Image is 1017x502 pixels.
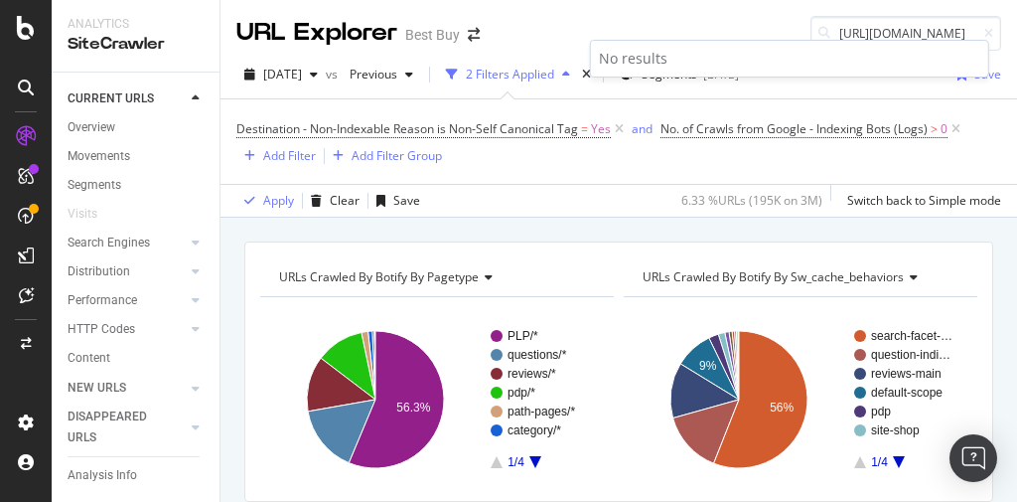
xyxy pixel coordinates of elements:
span: URLs Crawled By Botify By sw_cache_behaviors [643,268,904,285]
a: Analysis Info [68,465,206,486]
button: Previous [342,59,421,90]
div: Apply [263,192,294,209]
div: DISAPPEARED URLS [68,407,168,448]
a: Performance [68,290,186,311]
div: Content [68,348,110,369]
div: HTTP Codes [68,319,135,340]
div: 2 Filters Applied [466,66,554,83]
span: Previous [342,66,397,83]
h4: URLs Crawled By Botify By pagetype [275,261,596,293]
text: questions/* [508,348,567,362]
button: Save [368,185,420,217]
text: reviews-main [871,367,942,381]
span: vs [326,66,342,83]
button: Apply [236,185,294,217]
div: Performance [68,290,137,311]
span: 0 [941,115,947,143]
text: path-pages/* [508,405,575,418]
a: DISAPPEARED URLS [68,407,186,448]
a: NEW URLS [68,378,186,399]
div: 6.33 % URLs ( 195K on 3M ) [681,192,822,209]
div: CURRENT URLS [68,88,154,109]
a: CURRENT URLS [68,88,186,109]
a: Search Engines [68,233,186,253]
text: pdp/* [508,386,535,400]
button: Clear [303,185,360,217]
div: URL Explorer [236,16,397,50]
a: Segments [68,175,206,196]
text: site-shop [871,423,920,437]
div: Visits [68,204,97,225]
text: 1/4 [871,455,888,469]
svg: A chart. [260,313,608,486]
div: Segments [68,175,121,196]
button: Add Filter [236,144,316,168]
text: PLP/* [508,329,538,343]
span: No. of Crawls from Google - Indexing Bots (Logs) [660,120,928,137]
div: Analytics [68,16,204,33]
div: Switch back to Simple mode [847,192,1001,209]
h4: URLs Crawled By Botify By sw_cache_behaviors [639,261,959,293]
div: Overview [68,117,115,138]
div: Movements [68,146,130,167]
a: Movements [68,146,206,167]
text: question-indi… [871,348,950,362]
div: No results [599,49,980,69]
button: and [632,119,653,138]
a: Content [68,348,206,369]
text: 56.3% [396,401,430,415]
text: pdp [871,405,891,418]
div: Best Buy [405,25,460,45]
button: Add Filter Group [325,144,442,168]
a: Visits [68,204,117,225]
div: Search Engines [68,233,150,253]
span: = [581,120,588,137]
div: Add Filter [263,147,316,164]
div: and [632,120,653,137]
text: 1/4 [508,455,524,469]
div: Analysis Info [68,465,137,486]
div: Add Filter Group [352,147,442,164]
text: default-scope [871,386,943,400]
span: Yes [591,115,611,143]
input: Find a URL [810,16,1001,51]
text: search-facet-… [871,329,952,343]
a: Overview [68,117,206,138]
div: Save [393,192,420,209]
text: 56% [770,401,794,415]
text: category/* [508,423,561,437]
button: Switch back to Simple mode [839,185,1001,217]
text: reviews/* [508,367,556,381]
span: URLs Crawled By Botify By pagetype [279,268,479,285]
span: > [931,120,938,137]
a: Distribution [68,261,186,282]
div: SiteCrawler [68,33,204,56]
div: NEW URLS [68,378,126,399]
a: HTTP Codes [68,319,186,340]
div: Clear [330,192,360,209]
div: Distribution [68,261,130,282]
div: Open Intercom Messenger [949,434,997,482]
span: Destination - Non-Indexable Reason is Non-Self Canonical Tag [236,120,578,137]
button: 2 Filters Applied [438,59,578,90]
span: 2025 Sep. 2nd [263,66,302,83]
div: arrow-right-arrow-left [468,28,480,42]
button: [DATE] [236,59,326,90]
text: 9% [699,359,717,373]
svg: A chart. [624,313,971,486]
div: times [578,65,595,84]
